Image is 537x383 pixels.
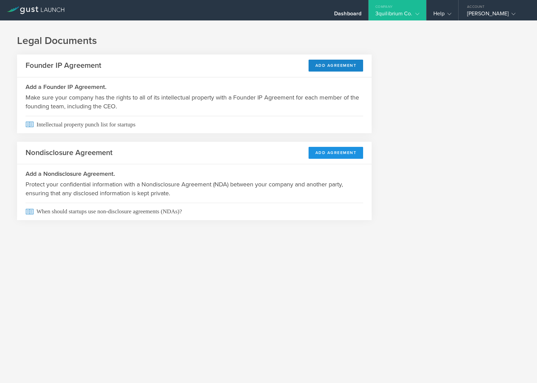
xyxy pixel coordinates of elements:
a: When should startups use non-disclosure agreements (NDAs)? [17,203,372,220]
button: Add Agreement [309,60,363,72]
h1: Legal Documents [17,34,520,48]
span: Intellectual property punch list for startups [26,116,363,133]
div: Dashboard [334,10,361,20]
button: Add Agreement [309,147,363,159]
div: Help [433,10,451,20]
p: Make sure your company has the rights to all of its intellectual property with a Founder IP Agree... [26,93,363,111]
h2: Nondisclosure Agreement [26,148,113,158]
div: 3quilibrium Co. [375,10,419,20]
p: Protect your confidential information with a Nondisclosure Agreement (NDA) between your company a... [26,180,363,198]
div: [PERSON_NAME] [467,10,525,20]
a: Intellectual property punch list for startups [17,116,372,133]
h3: Add a Founder IP Agreement. [26,82,363,91]
h3: Add a Nondisclosure Agreement. [26,169,363,178]
span: When should startups use non-disclosure agreements (NDAs)? [26,203,363,220]
h2: Founder IP Agreement [26,61,101,71]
